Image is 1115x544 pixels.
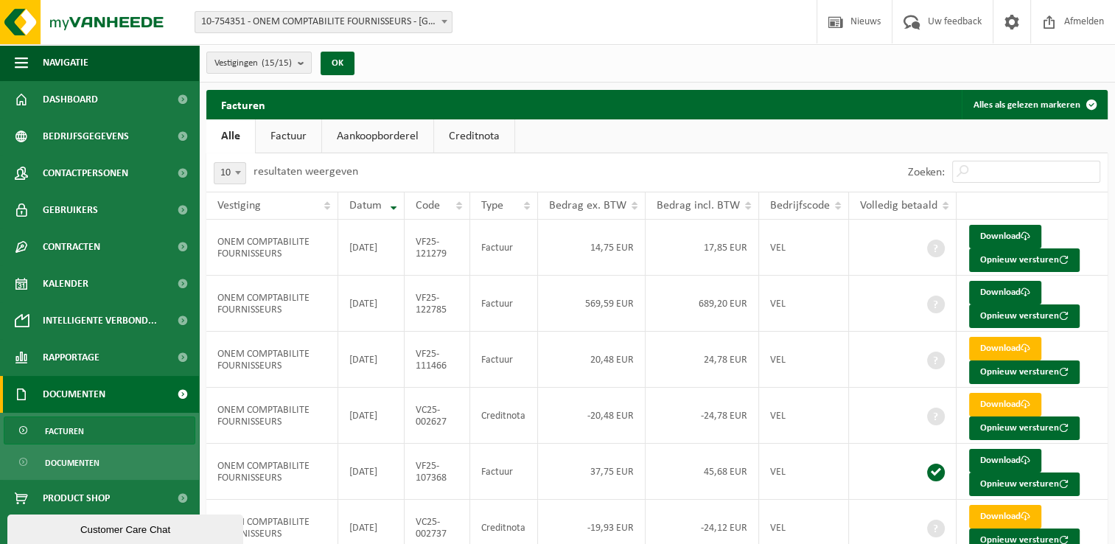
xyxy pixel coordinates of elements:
[657,200,740,212] span: Bedrag incl. BTW
[969,393,1041,416] a: Download
[321,52,354,75] button: OK
[646,220,759,276] td: 17,85 EUR
[969,304,1080,328] button: Opnieuw versturen
[470,276,537,332] td: Factuur
[322,119,433,153] a: Aankoopborderel
[759,444,849,500] td: VEL
[4,416,195,444] a: Facturen
[470,220,537,276] td: Factuur
[860,200,937,212] span: Volledig betaald
[43,118,129,155] span: Bedrijfsgegevens
[206,119,255,153] a: Alle
[646,444,759,500] td: 45,68 EUR
[969,281,1041,304] a: Download
[969,248,1080,272] button: Opnieuw versturen
[646,276,759,332] td: 689,20 EUR
[969,449,1041,472] a: Download
[759,332,849,388] td: VEL
[470,388,537,444] td: Creditnota
[214,163,245,184] span: 10
[969,505,1041,529] a: Download
[770,200,830,212] span: Bedrijfscode
[214,52,292,74] span: Vestigingen
[256,119,321,153] a: Factuur
[206,52,312,74] button: Vestigingen(15/15)
[254,166,358,178] label: resultaten weergeven
[969,225,1041,248] a: Download
[969,337,1041,360] a: Download
[206,332,338,388] td: ONEM COMPTABILITE FOURNISSEURS
[206,444,338,500] td: ONEM COMPTABILITE FOURNISSEURS
[43,192,98,229] span: Gebruikers
[416,200,440,212] span: Code
[43,81,98,118] span: Dashboard
[43,229,100,265] span: Contracten
[470,332,537,388] td: Factuur
[4,448,195,476] a: Documenten
[538,444,646,500] td: 37,75 EUR
[338,388,405,444] td: [DATE]
[759,220,849,276] td: VEL
[206,276,338,332] td: ONEM COMPTABILITE FOURNISSEURS
[195,12,452,32] span: 10-754351 - ONEM COMPTABILITE FOURNISSEURS - BRUXELLES
[45,417,84,445] span: Facturen
[969,472,1080,496] button: Opnieuw versturen
[549,200,626,212] span: Bedrag ex. BTW
[405,444,470,500] td: VF25-107368
[969,360,1080,384] button: Opnieuw versturen
[43,480,110,517] span: Product Shop
[646,332,759,388] td: 24,78 EUR
[43,302,157,339] span: Intelligente verbond...
[481,200,503,212] span: Type
[206,90,280,119] h2: Facturen
[538,332,646,388] td: 20,48 EUR
[206,388,338,444] td: ONEM COMPTABILITE FOURNISSEURS
[538,388,646,444] td: -20,48 EUR
[43,44,88,81] span: Navigatie
[338,276,405,332] td: [DATE]
[7,512,246,544] iframe: chat widget
[646,388,759,444] td: -24,78 EUR
[405,332,470,388] td: VF25-111466
[538,220,646,276] td: 14,75 EUR
[43,265,88,302] span: Kalender
[759,276,849,332] td: VEL
[349,200,382,212] span: Datum
[43,339,99,376] span: Rapportage
[470,444,537,500] td: Factuur
[338,444,405,500] td: [DATE]
[538,276,646,332] td: 569,59 EUR
[962,90,1106,119] button: Alles als gelezen markeren
[908,167,945,178] label: Zoeken:
[338,332,405,388] td: [DATE]
[405,388,470,444] td: VC25-002627
[405,276,470,332] td: VF25-122785
[43,155,128,192] span: Contactpersonen
[206,220,338,276] td: ONEM COMPTABILITE FOURNISSEURS
[214,162,246,184] span: 10
[217,200,261,212] span: Vestiging
[262,58,292,68] count: (15/15)
[405,220,470,276] td: VF25-121279
[434,119,514,153] a: Creditnota
[338,220,405,276] td: [DATE]
[195,11,452,33] span: 10-754351 - ONEM COMPTABILITE FOURNISSEURS - BRUXELLES
[45,449,99,477] span: Documenten
[759,388,849,444] td: VEL
[43,376,105,413] span: Documenten
[969,416,1080,440] button: Opnieuw versturen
